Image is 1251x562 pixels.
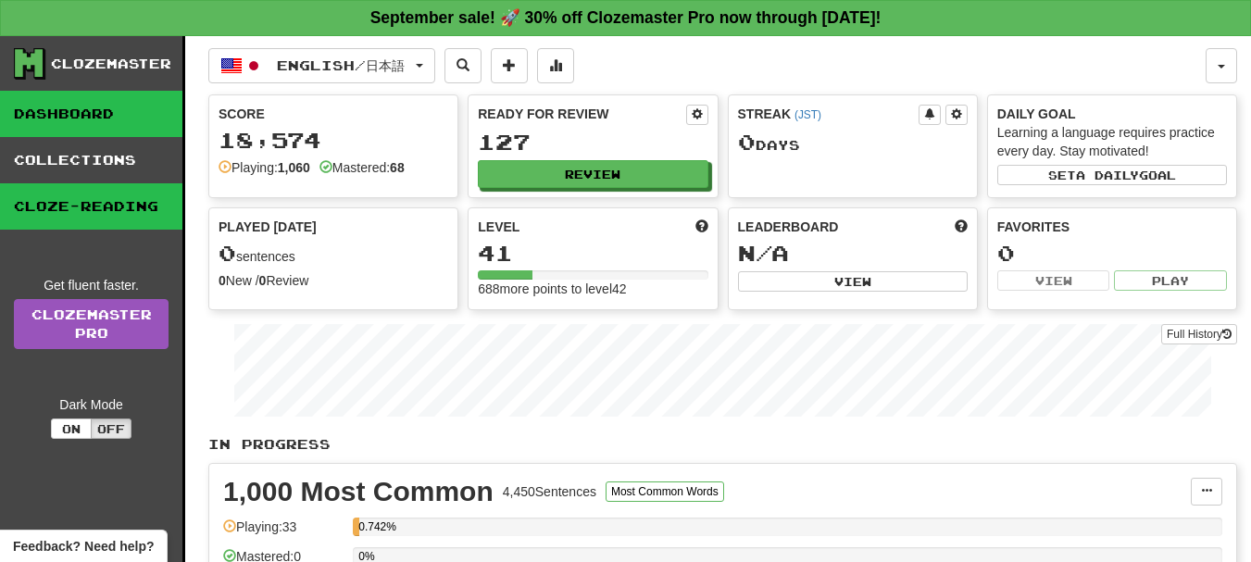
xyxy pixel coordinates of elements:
[1114,270,1227,291] button: Play
[277,57,405,73] span: English / 日本語
[91,418,131,439] button: Off
[223,478,494,506] div: 1,000 Most Common
[1161,324,1237,344] button: Full History
[478,131,707,154] div: 127
[51,418,92,439] button: On
[738,218,839,236] span: Leaderboard
[51,55,171,73] div: Clozemaster
[478,280,707,298] div: 688 more points to level 42
[997,270,1110,291] button: View
[794,108,821,121] a: (JST)
[478,218,519,236] span: Level
[219,273,226,288] strong: 0
[738,129,756,155] span: 0
[278,160,310,175] strong: 1,060
[997,242,1227,265] div: 0
[223,518,344,548] div: Playing: 33
[997,165,1227,185] button: Seta dailygoal
[208,435,1237,454] p: In Progress
[997,105,1227,123] div: Daily Goal
[219,129,448,152] div: 18,574
[606,481,724,502] button: Most Common Words
[219,158,310,177] div: Playing:
[208,48,435,83] button: English/日本語
[738,131,968,155] div: Day s
[997,123,1227,160] div: Learning a language requires practice every day. Stay motivated!
[478,242,707,265] div: 41
[738,240,789,266] span: N/A
[537,48,574,83] button: More stats
[219,271,448,290] div: New / Review
[370,8,882,27] strong: September sale! 🚀 30% off Clozemaster Pro now through [DATE]!
[14,299,169,349] a: ClozemasterPro
[219,105,448,123] div: Score
[478,105,685,123] div: Ready for Review
[219,240,236,266] span: 0
[444,48,482,83] button: Search sentences
[955,218,968,236] span: This week in points, UTC
[14,276,169,294] div: Get fluent faster.
[1076,169,1139,181] span: a daily
[738,271,968,292] button: View
[14,395,169,414] div: Dark Mode
[695,218,708,236] span: Score more points to level up
[219,242,448,266] div: sentences
[997,218,1227,236] div: Favorites
[219,218,317,236] span: Played [DATE]
[738,105,919,123] div: Streak
[13,537,154,556] span: Open feedback widget
[259,273,267,288] strong: 0
[503,482,596,501] div: 4,450 Sentences
[390,160,405,175] strong: 68
[478,160,707,188] button: Review
[319,158,405,177] div: Mastered:
[358,518,359,536] div: 0.742%
[491,48,528,83] button: Add sentence to collection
